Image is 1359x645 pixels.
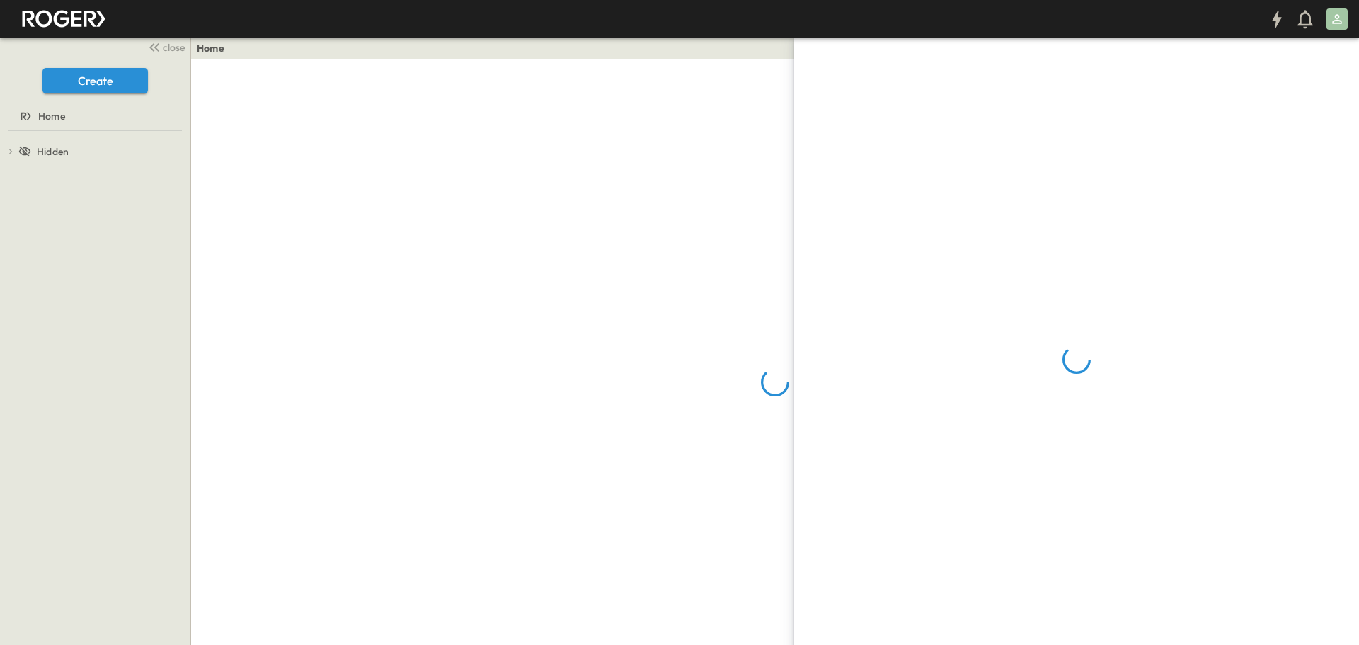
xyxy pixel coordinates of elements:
[163,40,185,55] span: close
[37,144,69,159] span: Hidden
[197,41,233,55] nav: breadcrumbs
[42,68,148,93] button: Create
[38,109,65,123] span: Home
[197,41,224,55] a: Home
